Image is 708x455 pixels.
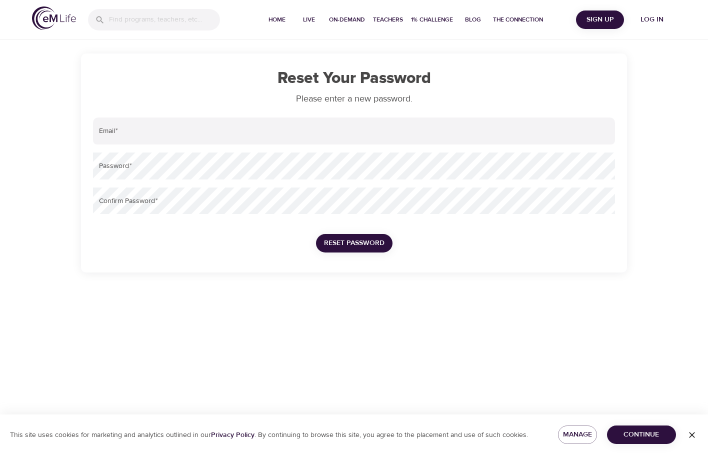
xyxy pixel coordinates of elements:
span: Live [297,14,321,25]
p: Please enter a new password. [93,92,615,105]
span: Continue [615,428,668,441]
button: Log in [628,10,676,29]
button: Reset Password [316,234,392,252]
input: Find programs, teachers, etc... [109,9,220,30]
img: logo [32,6,76,30]
span: On-Demand [329,14,365,25]
span: Teachers [373,14,403,25]
span: Sign Up [580,13,620,26]
button: Continue [607,425,676,444]
span: 1% Challenge [411,14,453,25]
a: Privacy Policy [211,430,254,439]
span: Reset Password [324,237,384,249]
button: Sign Up [576,10,624,29]
button: Manage [558,425,597,444]
h1: Reset Your Password [93,69,615,88]
span: Home [265,14,289,25]
span: The Connection [493,14,543,25]
span: Blog [461,14,485,25]
span: Log in [632,13,672,26]
span: Manage [566,428,589,441]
